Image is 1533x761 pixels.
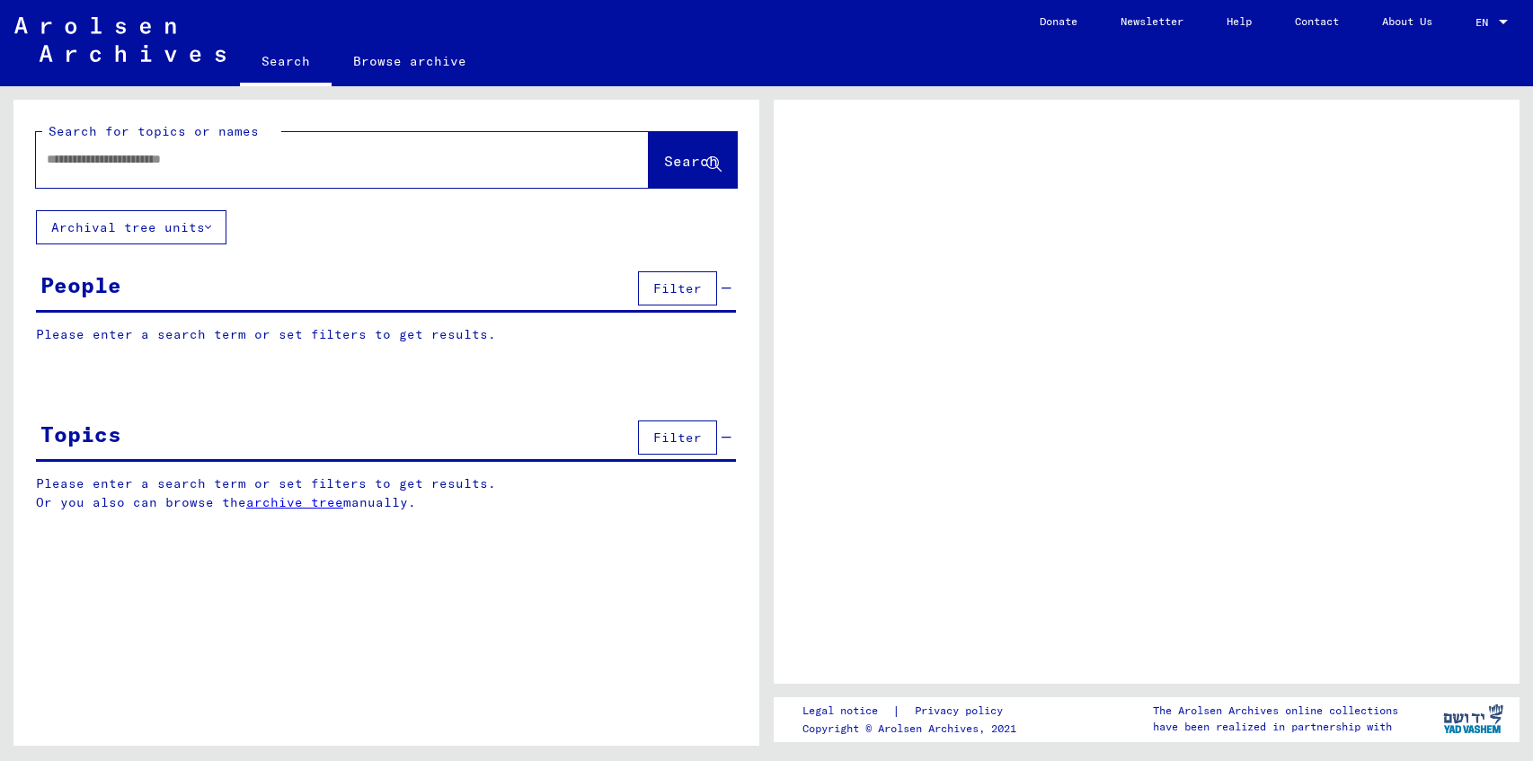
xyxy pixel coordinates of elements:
[1153,703,1398,719] p: The Arolsen Archives online collections
[802,702,892,721] a: Legal notice
[49,123,259,139] mat-label: Search for topics or names
[36,474,737,512] p: Please enter a search term or set filters to get results. Or you also can browse the manually.
[900,702,1024,721] a: Privacy policy
[40,418,121,450] div: Topics
[36,325,736,344] p: Please enter a search term or set filters to get results.
[1475,16,1495,29] span: EN
[40,269,121,301] div: People
[664,152,718,170] span: Search
[246,494,343,510] a: archive tree
[1440,696,1507,741] img: yv_logo.png
[653,280,702,296] span: Filter
[36,210,226,244] button: Archival tree units
[240,40,332,86] a: Search
[802,702,1024,721] div: |
[1153,719,1398,735] p: have been realized in partnership with
[638,420,717,455] button: Filter
[638,271,717,305] button: Filter
[649,132,737,188] button: Search
[802,721,1024,737] p: Copyright © Arolsen Archives, 2021
[332,40,488,83] a: Browse archive
[14,17,226,62] img: Arolsen_neg.svg
[653,429,702,446] span: Filter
